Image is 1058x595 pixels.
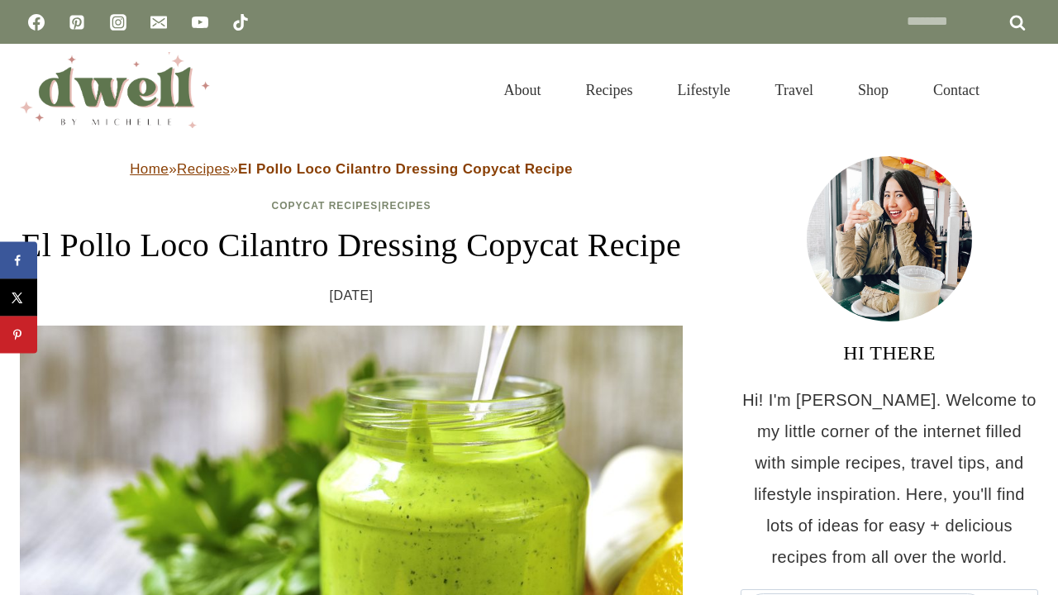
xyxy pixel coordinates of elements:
a: YouTube [183,6,217,39]
span: » » [130,161,573,177]
a: About [482,61,564,119]
a: Recipes [564,61,655,119]
a: Copycat Recipes [272,200,379,212]
a: Lifestyle [655,61,753,119]
a: Contact [911,61,1002,119]
img: DWELL by michelle [20,52,210,128]
a: Recipes [177,161,230,177]
a: Travel [753,61,836,119]
a: Facebook [20,6,53,39]
p: Hi! I'm [PERSON_NAME]. Welcome to my little corner of the internet filled with simple recipes, tr... [741,384,1038,573]
a: Email [142,6,175,39]
a: Pinterest [60,6,93,39]
a: Shop [836,61,911,119]
a: Home [130,161,169,177]
a: TikTok [224,6,257,39]
nav: Primary Navigation [482,61,1002,119]
time: [DATE] [330,283,374,308]
button: View Search Form [1010,76,1038,104]
a: Recipes [382,200,431,212]
strong: El Pollo Loco Cilantro Dressing Copycat Recipe [238,161,573,177]
span: | [272,200,431,212]
h3: HI THERE [741,338,1038,368]
h1: El Pollo Loco Cilantro Dressing Copycat Recipe [20,221,683,270]
a: Instagram [102,6,135,39]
